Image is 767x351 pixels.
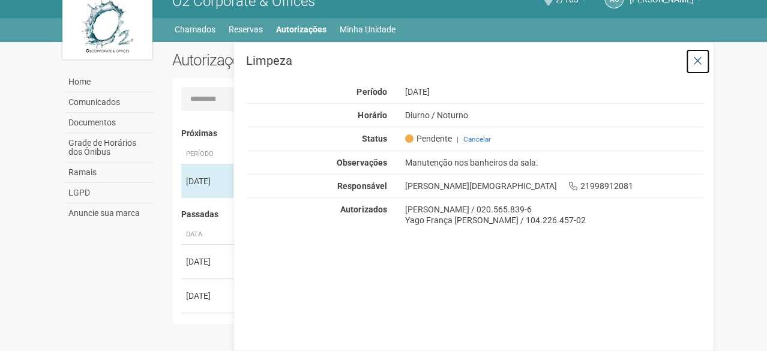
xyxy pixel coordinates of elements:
a: Autorizações [276,21,326,38]
div: [DATE] [186,175,230,187]
div: [PERSON_NAME][DEMOGRAPHIC_DATA] 21998912081 [396,181,713,191]
a: LGPD [65,183,154,203]
div: [DATE] [186,290,230,302]
a: Comunicados [65,92,154,113]
div: Diurno / Noturno [396,110,713,121]
div: Yago França [PERSON_NAME] / 104.226.457-02 [405,215,704,226]
strong: Observações [337,158,387,167]
a: Documentos [65,113,154,133]
h4: Próximas [181,129,696,138]
a: Anuncie sua marca [65,203,154,223]
strong: Status [361,134,387,143]
strong: Período [356,87,387,97]
span: | [456,135,458,143]
h2: Autorizações [172,51,429,69]
div: Manutenção nos banheiros da sala. [396,157,713,168]
a: Ramais [65,163,154,183]
strong: Horário [358,110,387,120]
div: [DATE] [396,86,713,97]
strong: Autorizados [340,205,387,214]
h4: Passadas [181,210,696,219]
strong: Responsável [337,181,387,191]
th: Período [181,145,235,164]
a: Minha Unidade [340,21,396,38]
span: Pendente [405,133,451,144]
a: Cancelar [463,135,490,143]
th: Data [181,225,235,245]
h3: Limpeza [246,55,704,67]
a: Grade de Horários dos Ônibus [65,133,154,163]
div: [DATE] [186,256,230,268]
a: Reservas [229,21,263,38]
a: Home [65,72,154,92]
div: [PERSON_NAME] / 020.565.839-6 [405,204,704,215]
a: Chamados [175,21,215,38]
